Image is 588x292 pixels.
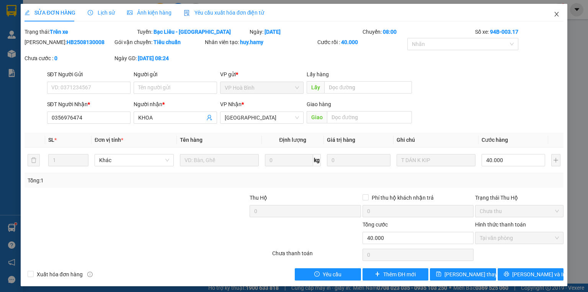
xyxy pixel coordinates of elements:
[551,154,560,166] button: plus
[28,176,227,185] div: Tổng: 1
[225,82,299,94] span: VP Hoà Bình
[317,38,406,46] div: Cước rồi :
[48,137,54,143] span: SL
[220,70,304,79] div: VP gửi
[28,154,40,166] button: delete
[34,270,86,279] span: Xuất hóa đơn hàng
[220,101,242,107] span: VP Nhận
[3,17,146,26] li: 995 [PERSON_NAME]
[474,28,564,36] div: Số xe:
[546,4,567,25] button: Close
[67,39,105,45] b: HB2508130008
[383,270,416,279] span: Thêm ĐH mới
[480,232,559,244] span: Tại văn phòng
[99,154,169,166] span: Khác
[480,205,559,217] span: Chưa thu
[88,10,115,16] span: Lịch sử
[95,137,123,143] span: Đơn vị tính
[341,39,358,45] b: 40.000
[3,26,146,36] li: 0946 508 595
[394,133,479,148] th: Ghi chú
[362,28,474,36] div: Chuyến:
[498,268,564,281] button: printer[PERSON_NAME] và In
[327,111,412,123] input: Dọc đường
[44,18,50,25] span: environment
[44,28,50,34] span: phone
[369,194,437,202] span: Phí thu hộ khách nhận trả
[265,29,281,35] b: [DATE]
[24,54,113,62] div: Chưa cước :
[24,38,113,46] div: [PERSON_NAME]:
[134,70,217,79] div: Người gửi
[47,70,131,79] div: SĐT Người Gửi
[475,221,526,228] label: Hình thức thanh toán
[50,29,68,35] b: Trên xe
[363,221,388,228] span: Tổng cước
[314,271,320,277] span: exclamation-circle
[327,137,355,143] span: Giá trị hàng
[127,10,171,16] span: Ảnh kiện hàng
[363,268,429,281] button: plusThêm ĐH mới
[444,270,506,279] span: [PERSON_NAME] thay đổi
[307,101,331,107] span: Giao hàng
[490,29,518,35] b: 94B-003.17
[249,28,361,36] div: Ngày:
[307,71,329,77] span: Lấy hàng
[504,271,509,277] span: printer
[205,38,316,46] div: Nhân viên tạo:
[180,137,203,143] span: Tên hàng
[279,137,306,143] span: Định lượng
[206,115,212,121] span: user-add
[554,11,560,17] span: close
[482,137,508,143] span: Cước hàng
[136,28,249,36] div: Tuyến:
[512,270,566,279] span: [PERSON_NAME] và In
[87,272,93,277] span: info-circle
[184,10,265,16] span: Yêu cầu xuất hóa đơn điện tử
[436,271,441,277] span: save
[250,195,267,201] span: Thu Hộ
[127,10,132,15] span: picture
[397,154,475,166] input: Ghi Chú
[24,28,136,36] div: Trạng thái:
[88,10,93,15] span: clock-circle
[225,112,299,123] span: Sài Gòn
[154,39,181,45] b: Tiêu chuẩn
[295,268,361,281] button: exclamation-circleYêu cầu
[271,249,361,262] div: Chưa thanh toán
[184,10,190,16] img: icon
[47,100,131,108] div: SĐT Người Nhận
[375,271,380,277] span: plus
[475,194,563,202] div: Trạng thái Thu Hộ
[307,81,324,94] span: Lấy
[24,10,30,15] span: edit
[44,5,102,15] b: Nhà Xe Hà My
[154,29,231,35] b: Bạc Liêu - [GEOGRAPHIC_DATA]
[313,154,321,166] span: kg
[430,268,496,281] button: save[PERSON_NAME] thay đổi
[3,48,133,61] b: GỬI : [GEOGRAPHIC_DATA]
[134,100,217,108] div: Người nhận
[138,55,169,61] b: [DATE] 08:24
[114,54,203,62] div: Ngày GD:
[324,81,412,94] input: Dọc đường
[383,29,397,35] b: 08:00
[327,154,390,166] input: 0
[114,38,203,46] div: Gói vận chuyển:
[323,270,341,279] span: Yêu cầu
[240,39,263,45] b: huy.hamy
[307,111,327,123] span: Giao
[180,154,259,166] input: VD: Bàn, Ghế
[54,55,57,61] b: 0
[24,10,75,16] span: SỬA ĐƠN HÀNG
